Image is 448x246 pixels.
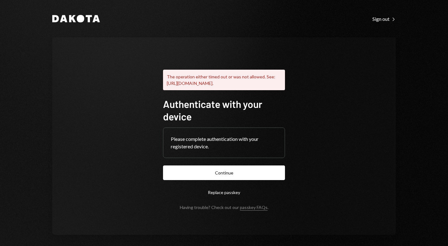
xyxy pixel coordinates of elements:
[163,165,285,180] button: Continue
[180,205,268,210] div: Having trouble? Check out our .
[163,185,285,200] button: Replace passkey
[171,135,277,150] div: Please complete authentication with your registered device.
[240,205,268,211] a: passkey FAQs
[163,70,285,90] div: The operation either timed out or was not allowed. See: [URL][DOMAIN_NAME].
[372,16,396,22] div: Sign out
[372,15,396,22] a: Sign out
[163,98,285,123] h1: Authenticate with your device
